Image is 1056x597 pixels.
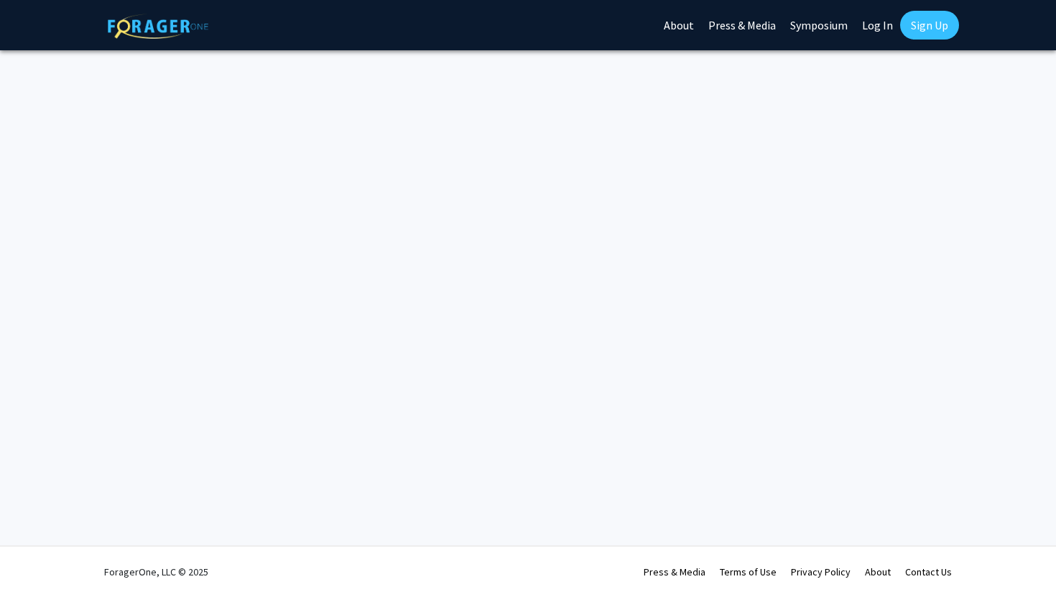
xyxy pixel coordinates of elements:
div: ForagerOne, LLC © 2025 [104,547,208,597]
img: ForagerOne Logo [108,14,208,39]
a: Terms of Use [720,565,777,578]
a: About [865,565,891,578]
a: Sign Up [900,11,959,40]
a: Privacy Policy [791,565,851,578]
a: Contact Us [905,565,952,578]
a: Press & Media [644,565,705,578]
